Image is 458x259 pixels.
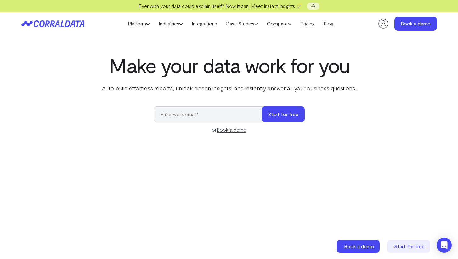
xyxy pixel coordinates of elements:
[101,54,358,76] h1: Make your data work for you
[296,19,319,28] a: Pricing
[123,19,154,28] a: Platform
[263,19,296,28] a: Compare
[154,19,187,28] a: Industries
[319,19,338,28] a: Blog
[394,243,425,249] span: Start for free
[101,84,358,92] p: AI to build effortless reports, unlock hidden insights, and instantly answer all your business qu...
[262,106,305,122] button: Start for free
[387,240,431,253] a: Start for free
[217,127,246,133] a: Book a demo
[221,19,263,28] a: Case Studies
[187,19,221,28] a: Integrations
[154,126,305,133] div: or
[437,238,452,253] div: Open Intercom Messenger
[394,17,437,31] a: Book a demo
[139,3,303,9] span: Ever wish your data could explain itself? Now it can. Meet Instant Insights 🪄
[344,243,374,249] span: Book a demo
[337,240,381,253] a: Book a demo
[154,106,268,122] input: Enter work email*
